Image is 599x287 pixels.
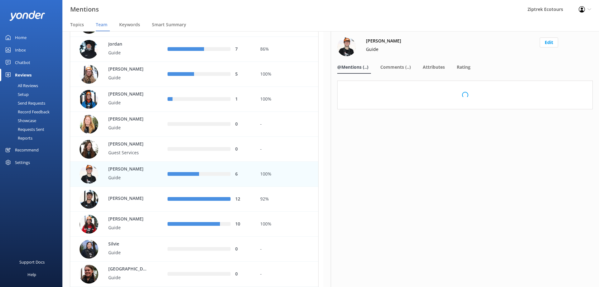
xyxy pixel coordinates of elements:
[108,249,149,256] p: Guide
[260,71,314,78] div: 100%
[108,74,149,81] p: Guide
[80,240,98,259] img: 63-1638745014.jpg
[366,46,378,53] p: Guide
[235,246,251,253] div: 0
[108,174,149,181] p: Guide
[15,156,30,169] div: Settings
[70,262,319,287] div: row
[70,187,319,212] div: row
[70,62,319,87] div: row
[70,237,319,262] div: row
[235,71,251,78] div: 5
[108,274,149,281] p: Guide
[15,69,32,81] div: Reviews
[119,22,140,28] span: Keywords
[108,49,149,56] p: Guide
[80,215,98,234] img: 60-1750636364.JPG
[108,224,149,231] p: Guide
[337,64,368,70] span: @Mentions (..)
[4,90,29,99] div: Setup
[15,56,30,69] div: Chatbot
[108,166,149,173] p: [PERSON_NAME]
[4,125,44,134] div: Requests Sent
[260,171,314,178] div: 100%
[70,4,99,14] h3: Mentions
[4,107,62,116] a: Record Feedback
[235,221,251,228] div: 10
[70,162,319,187] div: row
[260,271,314,278] div: -
[70,212,319,237] div: row
[235,96,251,103] div: 1
[4,99,45,107] div: Send Requests
[260,246,314,253] div: -
[4,99,62,107] a: Send Requests
[260,121,314,128] div: -
[80,115,98,134] img: 60-1704323181.jpg
[152,22,186,28] span: Smart Summary
[70,137,319,162] div: row
[70,87,319,112] div: row
[108,66,149,73] p: [PERSON_NAME]
[80,90,98,109] img: 60-1750636342.JPG
[260,221,314,228] div: 100%
[80,190,98,209] img: 60-1745795041.JPG
[108,41,149,48] p: Jordan
[235,196,251,203] div: 12
[108,99,149,106] p: Guide
[80,140,98,159] img: 60-1693189981.jpg
[70,37,319,62] div: row
[70,22,84,28] span: Topics
[4,90,62,99] a: Setup
[235,146,251,153] div: 0
[457,64,470,70] span: Rating
[4,81,62,90] a: All Reviews
[108,266,149,273] p: [GEOGRAPHIC_DATA]
[15,44,26,56] div: Inbox
[337,37,356,56] img: 60-1745797941.JPG
[235,46,251,53] div: 7
[19,256,45,268] div: Support Docs
[80,265,98,284] img: 60-1718848760.JPG
[366,37,401,44] h4: [PERSON_NAME]
[4,134,32,142] div: Reports
[260,146,314,153] div: -
[15,144,39,156] div: Recommend
[70,112,319,137] div: row
[80,40,98,59] img: 60-1750636319.JPG
[108,149,149,156] p: Guest Services
[380,64,411,70] span: Comments (..)
[108,91,149,98] p: [PERSON_NAME]
[235,121,251,128] div: 0
[9,11,45,21] img: yonder-white-logo.png
[27,268,36,281] div: Help
[260,96,314,103] div: 100%
[15,31,27,44] div: Home
[108,195,149,202] p: [PERSON_NAME]
[96,22,107,28] span: Team
[108,216,149,223] p: [PERSON_NAME]
[260,46,314,53] div: 86%
[80,65,98,84] img: 60-1734144381.JPG
[235,171,251,178] div: 6
[4,134,62,142] a: Reports
[108,241,149,248] p: Silvie
[540,37,558,47] button: Edit
[4,125,62,134] a: Requests Sent
[108,124,149,131] p: Guide
[4,81,38,90] div: All Reviews
[4,116,62,125] a: Showcase
[235,271,251,278] div: 0
[108,116,149,123] p: [PERSON_NAME]
[423,64,445,70] span: Attributes
[4,107,50,116] div: Record Feedback
[108,141,149,148] p: [PERSON_NAME]
[4,116,36,125] div: Showcase
[260,196,314,203] div: 92%
[80,165,98,184] img: 60-1745797941.JPG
